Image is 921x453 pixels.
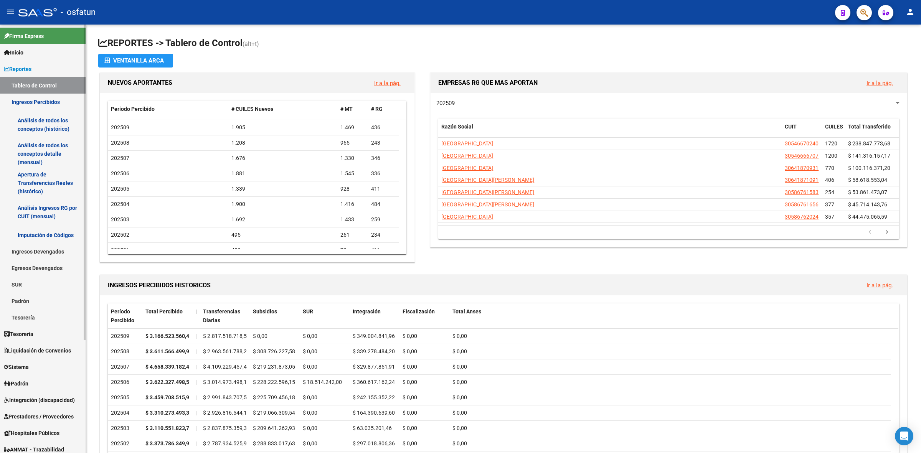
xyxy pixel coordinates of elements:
span: 202509 [436,100,455,107]
span: CUIT [785,124,797,130]
span: $ 238.847.773,68 [848,140,890,147]
span: $ 0,00 [452,348,467,354]
div: 1.676 [231,154,334,163]
span: $ 0,00 [403,364,417,370]
datatable-header-cell: Período Percibido [108,303,142,329]
datatable-header-cell: | [192,303,200,329]
strong: $ 3.110.551.823,75 [145,425,192,431]
span: $ 242.155.352,22 [353,394,395,400]
span: $ 0,00 [303,364,317,370]
span: $ 209.641.262,93 [253,425,295,431]
strong: $ 4.658.339.182,43 [145,364,192,370]
div: 234 [371,231,396,239]
span: $ 100.116.371,20 [848,165,890,171]
span: CUILES [825,124,843,130]
span: Reportes [4,65,31,73]
span: [GEOGRAPHIC_DATA] [441,165,493,171]
span: Total Percibido [145,308,183,315]
div: 259 [371,215,396,224]
span: 1720 [825,140,837,147]
span: Integración (discapacidad) [4,396,75,404]
span: 202502 [111,232,129,238]
span: | [195,425,196,431]
datatable-header-cell: Período Percibido [108,101,228,117]
span: | [195,333,196,339]
span: $ 0,00 [403,348,417,354]
span: 202508 [111,140,129,146]
span: [GEOGRAPHIC_DATA][PERSON_NAME] [441,189,534,195]
span: $ 2.787.934.525,92 [203,440,250,446]
span: $ 0,00 [403,379,417,385]
span: 202501 [111,247,129,253]
span: $ 0,00 [303,394,317,400]
div: 1.330 [340,154,365,163]
span: $ 164.390.639,60 [353,410,395,416]
div: 1.208 [231,138,334,147]
div: 346 [371,154,396,163]
span: $ 2.963.561.788,21 [203,348,250,354]
div: 202504 [111,409,139,417]
span: (alt+t) [243,40,259,48]
datatable-header-cell: Total Percibido [142,303,192,329]
a: Ir a la pág. [867,80,893,87]
span: 30586761656 [785,201,819,208]
span: $ 3.014.973.498,13 [203,379,250,385]
span: 202504 [111,201,129,207]
div: 1.905 [231,123,334,132]
span: - osfatun [61,4,96,21]
span: $ 288.833.017,63 [253,440,295,446]
strong: $ 3.622.327.498,52 [145,379,192,385]
span: $ 0,00 [303,440,317,446]
span: SUR [303,308,313,315]
span: [GEOGRAPHIC_DATA] [441,214,493,220]
span: | [195,394,196,400]
span: $ 0,00 [303,410,317,416]
strong: $ 3.611.566.499,99 [145,348,192,354]
span: 254 [825,189,834,195]
span: $ 219.066.309,54 [253,410,295,416]
span: 770 [825,165,834,171]
span: $ 339.278.484,20 [353,348,395,354]
datatable-header-cell: Subsidios [250,303,300,329]
span: $ 308.726.227,58 [253,348,295,354]
a: Ir a la pág. [374,80,401,87]
span: 202506 [111,170,129,176]
span: $ 2.837.875.359,36 [203,425,250,431]
span: [GEOGRAPHIC_DATA][PERSON_NAME] [441,177,534,183]
datatable-header-cell: # RG [368,101,399,117]
span: 1200 [825,153,837,159]
a: Ir a la pág. [867,282,893,289]
span: EMPRESAS RG QUE MAS APORTAN [438,79,538,86]
span: $ 4.109.229.457,47 [203,364,250,370]
span: Hospitales Públicos [4,429,59,437]
div: 1.692 [231,215,334,224]
datatable-header-cell: # MT [337,101,368,117]
strong: $ 3.166.523.560,47 [145,333,192,339]
span: $ 0,00 [403,410,417,416]
span: Integración [353,308,381,315]
div: Ventanilla ARCA [104,54,167,68]
span: $ 44.475.065,59 [848,214,887,220]
span: 357 [825,214,834,220]
div: 436 [371,123,396,132]
span: Transferencias Diarias [203,308,240,323]
span: Período Percibido [111,106,155,112]
div: Open Intercom Messenger [895,427,913,445]
span: # MT [340,106,353,112]
div: 484 [371,200,396,209]
span: $ 297.018.806,36 [353,440,395,446]
span: | [195,440,196,446]
span: $ 0,00 [452,394,467,400]
span: | [195,379,196,385]
span: $ 58.618.553,04 [848,177,887,183]
span: Subsidios [253,308,277,315]
button: Ir a la pág. [860,278,899,292]
datatable-header-cell: CUILES [822,119,845,144]
span: Liquidación de Convenios [4,346,71,355]
span: 406 [825,177,834,183]
span: $ 0,00 [303,425,317,431]
span: [GEOGRAPHIC_DATA] [441,153,493,159]
datatable-header-cell: Transferencias Diarias [200,303,250,329]
span: 377 [825,201,834,208]
div: 1.469 [340,123,365,132]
